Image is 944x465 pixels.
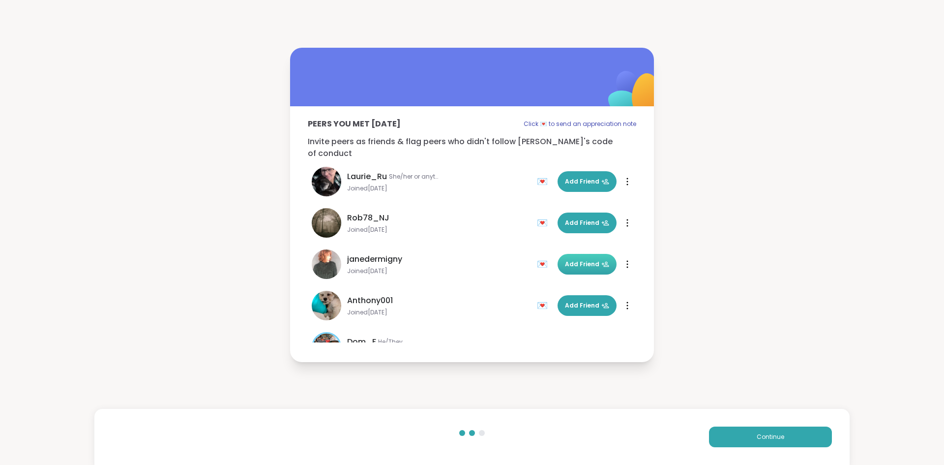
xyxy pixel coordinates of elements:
[524,118,636,130] p: Click 💌 to send an appreciation note
[308,136,636,159] p: Invite peers as friends & flag peers who didn't follow [PERSON_NAME]'s code of conduct
[709,427,832,447] button: Continue
[565,177,609,186] span: Add Friend
[569,342,605,352] div: Friends
[312,291,341,320] img: Anthony001
[537,339,552,355] div: 💌
[585,45,683,143] img: ShareWell Logomark
[312,208,341,238] img: Rob78_NJ
[347,185,531,192] span: Joined [DATE]
[565,301,609,310] span: Add Friend
[347,171,387,183] span: Laurie_Ru
[347,295,393,307] span: Anthony001
[347,309,531,316] span: Joined [DATE]
[537,215,552,231] div: 💌
[757,433,784,441] span: Continue
[537,256,552,272] div: 💌
[347,212,389,224] span: Rob78_NJ
[558,171,617,192] button: Add Friend
[565,260,609,269] span: Add Friend
[378,338,403,346] span: He/They
[312,249,341,279] img: janedermigny
[347,336,376,348] span: Dom_F
[558,213,617,233] button: Add Friend
[565,218,609,227] span: Add Friend
[347,226,531,234] span: Joined [DATE]
[347,267,531,275] span: Joined [DATE]
[389,173,438,181] span: She/her or anything else
[558,295,617,316] button: Add Friend
[312,167,341,196] img: Laurie_Ru
[537,298,552,313] div: 💌
[308,118,401,130] p: Peers you met [DATE]
[347,253,402,265] span: janedermigny
[313,334,340,360] img: Dom_F
[558,254,617,275] button: Add Friend
[537,174,552,189] div: 💌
